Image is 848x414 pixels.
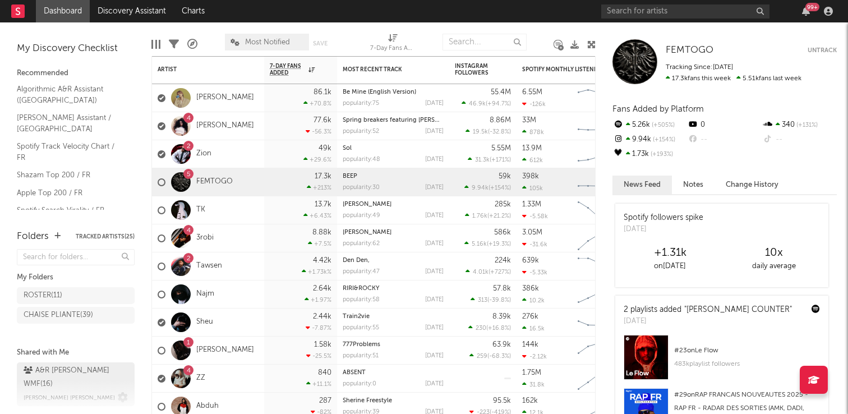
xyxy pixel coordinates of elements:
[343,229,444,236] div: Cole Palmer
[343,297,380,303] div: popularity: 58
[522,100,546,108] div: -126k
[522,145,542,152] div: 13.9M
[487,101,509,107] span: +94.7 %
[522,241,547,248] div: -31.6k
[158,66,242,73] div: Artist
[492,341,511,348] div: 63.9k
[17,362,135,406] a: A&R [PERSON_NAME] WMF(16)[PERSON_NAME] [PERSON_NAME]
[343,370,444,376] div: ABSENT
[343,370,366,376] a: ABSENT
[624,304,792,316] div: 2 playlists added
[17,249,135,265] input: Search for folders...
[196,177,233,187] a: FEMTOGO
[464,240,511,247] div: ( )
[522,353,547,360] div: -2.12k
[343,286,444,292] div: RIRI&ROCKY
[492,313,511,320] div: 8.39k
[17,187,123,199] a: Apple Top 200 / FR
[443,34,527,50] input: Search...
[343,117,444,123] div: Spring breakers featuring kesha
[473,269,488,275] span: 4.01k
[196,289,214,299] a: Najm
[618,260,722,273] div: on [DATE]
[76,234,135,240] button: Tracked Artists(25)
[302,268,331,275] div: +1.73k %
[490,129,509,135] span: -32.8 %
[471,296,511,303] div: ( )
[495,201,511,208] div: 285k
[722,246,826,260] div: 10 x
[624,224,703,235] div: [DATE]
[478,297,487,303] span: 313
[313,40,328,47] button: Save
[370,42,415,56] div: 7-Day Fans Added (7-Day Fans Added)
[313,257,331,264] div: 4.42k
[196,93,254,103] a: [PERSON_NAME]
[624,316,792,327] div: [DATE]
[425,269,444,275] div: [DATE]
[343,145,352,151] a: Sol
[573,309,623,337] svg: Chart title
[343,257,370,264] a: Den Den,
[307,184,331,191] div: +213 %
[425,128,444,135] div: [DATE]
[425,213,444,219] div: [DATE]
[612,132,687,147] div: 9.94k
[666,45,713,56] a: FEMTOGO
[343,286,379,292] a: RIRI&ROCKY
[573,84,623,112] svg: Chart title
[462,100,511,107] div: ( )
[425,100,444,107] div: [DATE]
[24,364,125,391] div: A&R [PERSON_NAME] WMF ( 16 )
[805,3,819,11] div: 99 +
[466,268,511,275] div: ( )
[488,325,509,332] span: +16.8 %
[17,140,123,163] a: Spotify Track Velocity Chart / FR
[17,42,135,56] div: My Discovery Checklist
[499,173,511,180] div: 59k
[615,335,828,388] a: #23onLe Flow483kplaylist followers
[624,212,703,224] div: Spotify followers spike
[343,398,444,404] div: Sherine Freestyle
[522,128,544,136] div: 878k
[674,344,820,357] div: # 23 on Le Flow
[343,89,416,95] a: Be Mine (English Version)
[196,205,205,215] a: TK
[425,297,444,303] div: [DATE]
[489,297,509,303] span: -39.8 %
[425,185,444,191] div: [DATE]
[187,28,197,61] div: A&R Pipeline
[472,213,487,219] span: 1.76k
[573,140,623,168] svg: Chart title
[522,257,539,264] div: 639k
[684,306,792,314] a: "[PERSON_NAME] COUNTER"
[490,269,509,275] span: +727 %
[196,233,214,243] a: 3robi
[522,229,542,236] div: 3.05M
[343,381,376,387] div: popularity: 0
[343,117,467,123] a: Spring breakers featuring [PERSON_NAME]
[573,365,623,393] svg: Chart title
[488,241,509,247] span: +19.3 %
[425,241,444,247] div: [DATE]
[522,66,606,73] div: Spotify Monthly Listeners
[343,128,379,135] div: popularity: 52
[343,173,357,180] a: BEEP
[472,185,488,191] span: 9.94k
[489,353,509,360] span: -68.3 %
[491,157,509,163] span: +171 %
[466,128,511,135] div: ( )
[315,201,331,208] div: 13.7k
[522,201,541,208] div: 1.33M
[522,157,543,164] div: 612k
[522,381,545,388] div: 31.8k
[469,101,486,107] span: 46.9k
[196,149,211,159] a: Zion
[687,132,762,147] div: --
[306,352,331,360] div: -25.5 %
[674,357,820,371] div: 483k playlist followers
[343,342,380,348] a: 777Problems
[312,229,331,236] div: 8.88k
[522,89,542,96] div: 6.55M
[573,252,623,280] svg: Chart title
